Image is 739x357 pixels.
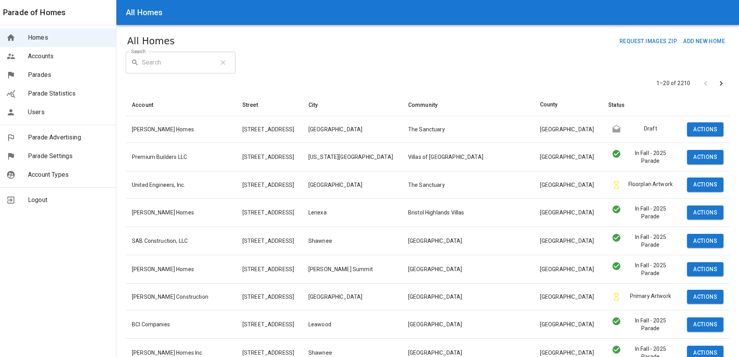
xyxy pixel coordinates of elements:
a: Add New Home [680,34,728,49]
span: Parade Settings [28,152,110,161]
td: [GEOGRAPHIC_DATA] [302,283,402,310]
td: [STREET_ADDRESS] [236,310,302,339]
div: Floorplan Artwork [608,180,625,190]
input: Search [142,52,213,73]
span: Street [242,100,268,110]
td: [GEOGRAPHIC_DATA] [534,310,602,339]
td: Premium Builders LLC [126,143,236,171]
td: BCI Companies [126,310,236,339]
div: In Fall - 2025 Parade [625,149,673,165]
td: [GEOGRAPHIC_DATA] [534,255,602,283]
div: In Fall - 2025 Parade [608,317,625,326]
td: [PERSON_NAME] Summit [302,255,402,283]
span: Users [28,108,110,117]
td: [GEOGRAPHIC_DATA] [402,226,534,255]
td: Shawnee [302,226,402,255]
span: City [308,100,328,110]
button: Actions [687,178,723,192]
td: [GEOGRAPHIC_DATA] [534,226,602,255]
td: [GEOGRAPHIC_DATA] [534,198,602,226]
div: In Fall - 2025 Parade [608,205,625,214]
td: [GEOGRAPHIC_DATA] [402,283,534,310]
span: Parade Advertising [28,133,110,142]
div: In Fall - 2025 Parade [608,261,625,271]
span: Status [608,100,635,110]
div: Floorplan Artwork [625,180,673,190]
span: Account Types [28,170,110,179]
button: Actions [687,262,723,277]
label: Search [131,48,145,55]
div: Draft [625,125,673,134]
span: Homes [28,33,110,42]
span: Community [408,100,448,110]
td: [STREET_ADDRESS] [236,226,302,255]
td: [GEOGRAPHIC_DATA] [534,143,602,171]
svg: Search [131,59,139,66]
td: The Sanctuary [402,171,534,199]
p: 1–20 of 2210 [656,79,690,87]
td: [GEOGRAPHIC_DATA] [402,255,534,283]
td: [US_STATE][GEOGRAPHIC_DATA] [302,143,402,171]
td: [GEOGRAPHIC_DATA] [534,171,602,199]
span: Parades [28,70,110,80]
a: Request Images Zip [616,34,680,49]
td: [GEOGRAPHIC_DATA] [402,310,534,339]
button: Actions [687,290,723,304]
span: Logout [28,195,110,205]
div: In Fall - 2025 Parade [625,233,673,249]
h6: All Homes [126,6,163,19]
td: [PERSON_NAME] Homes [126,116,236,143]
td: [GEOGRAPHIC_DATA] [302,116,402,143]
div: In Fall - 2025 Parade [608,345,625,354]
td: United Engineers, Inc. [126,171,236,199]
td: [STREET_ADDRESS] [236,255,302,283]
button: Actions [687,122,723,137]
span: Accounts [28,52,110,61]
button: next page [713,76,729,91]
td: [STREET_ADDRESS] [236,283,302,310]
div: In Fall - 2025 Parade [625,317,673,332]
td: SAB Construction, LLC [126,226,236,255]
div: In Fall - 2025 Parade [608,233,625,242]
div: Primary Artwork [608,292,625,301]
div: In Fall - 2025 Parade [625,261,673,277]
button: Actions [687,317,723,332]
td: [STREET_ADDRESS] [236,143,302,171]
td: [GEOGRAPHIC_DATA] [534,116,602,143]
td: [STREET_ADDRESS] [236,198,302,226]
td: [PERSON_NAME] Homes [126,198,236,226]
div: In Fall - 2025 Parade [608,149,625,158]
td: [GEOGRAPHIC_DATA] [534,283,602,310]
span: Account [132,100,163,110]
td: [STREET_ADDRESS] [236,171,302,199]
td: Villas of [GEOGRAPHIC_DATA] [402,143,534,171]
td: [STREET_ADDRESS] [236,116,302,143]
div: Primary Artwork [625,292,673,301]
th: County [534,94,602,116]
td: [PERSON_NAME] Construction [126,283,236,310]
td: [PERSON_NAME] Homes [126,255,236,283]
div: In Fall - 2025 Parade [625,205,673,220]
td: Bristol Highlands Villas [402,198,534,226]
button: Actions [687,150,723,164]
button: Actions [687,234,723,248]
td: [GEOGRAPHIC_DATA] [302,171,402,199]
div: Draft [608,125,625,134]
td: Leawood [302,310,402,339]
span: Parade Statistics [28,89,110,98]
a: Parade of Homes [3,6,66,19]
button: Actions [687,205,723,220]
td: The Sanctuary [402,116,534,143]
td: Lenexa [302,198,402,226]
h1: All Homes [127,34,175,48]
